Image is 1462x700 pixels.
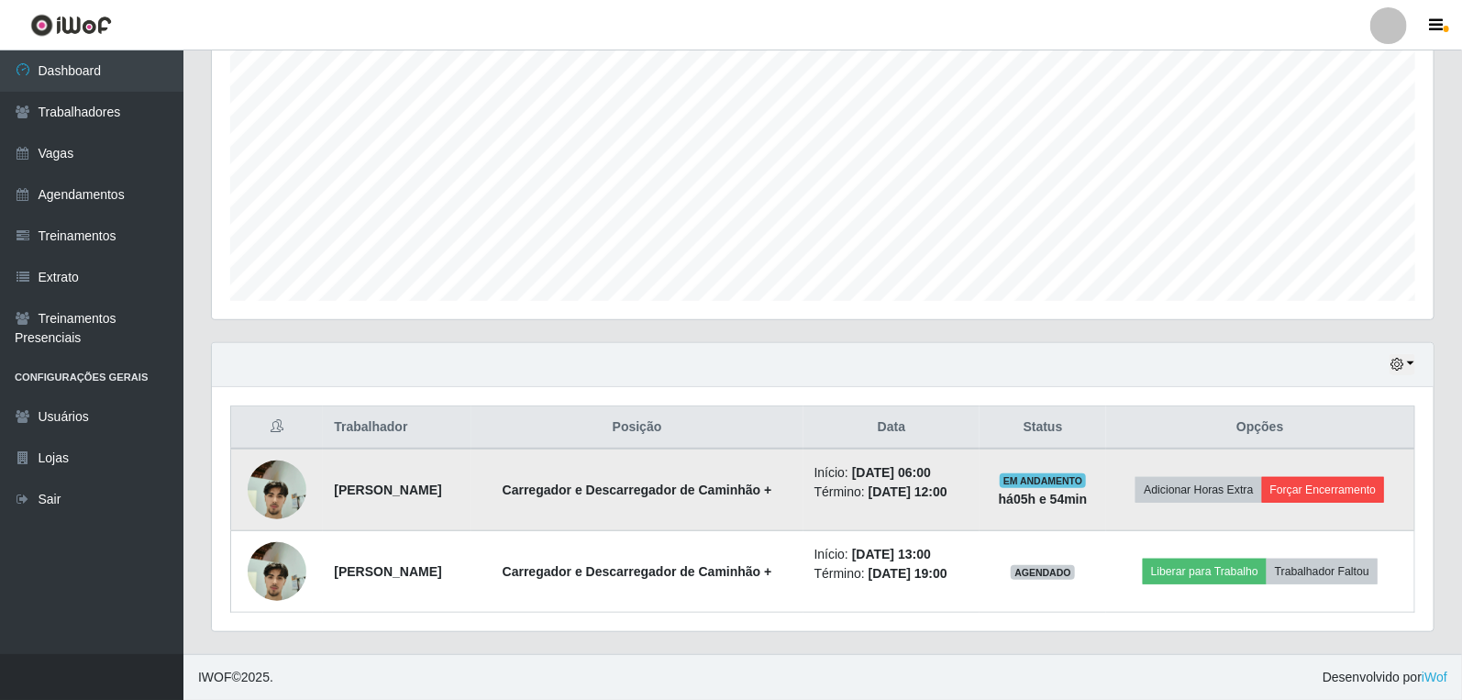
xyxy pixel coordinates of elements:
[198,668,273,687] span: © 2025 .
[980,406,1105,450] th: Status
[1323,668,1447,687] span: Desenvolvido por
[1106,406,1415,450] th: Opções
[869,484,947,499] time: [DATE] 12:00
[1422,670,1447,684] a: iWof
[803,406,980,450] th: Data
[1262,477,1385,503] button: Forçar Encerramento
[814,545,969,564] li: Início:
[1011,565,1075,580] span: AGENDADO
[198,670,232,684] span: IWOF
[814,564,969,583] li: Término:
[471,406,803,450] th: Posição
[1000,473,1087,488] span: EM ANDAMENTO
[869,566,947,581] time: [DATE] 19:00
[503,564,772,579] strong: Carregador e Descarregador de Caminhão +
[503,483,772,497] strong: Carregador e Descarregador de Caminhão +
[814,463,969,483] li: Início:
[30,14,112,37] img: CoreUI Logo
[248,532,306,610] img: 1758840904411.jpeg
[1143,559,1267,584] button: Liberar para Trabalho
[814,483,969,502] li: Término:
[1135,477,1261,503] button: Adicionar Horas Extra
[248,450,306,528] img: 1758840904411.jpeg
[999,492,1088,506] strong: há 05 h e 54 min
[323,406,471,450] th: Trabalhador
[334,564,441,579] strong: [PERSON_NAME]
[852,465,931,480] time: [DATE] 06:00
[852,547,931,561] time: [DATE] 13:00
[1267,559,1378,584] button: Trabalhador Faltou
[334,483,441,497] strong: [PERSON_NAME]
